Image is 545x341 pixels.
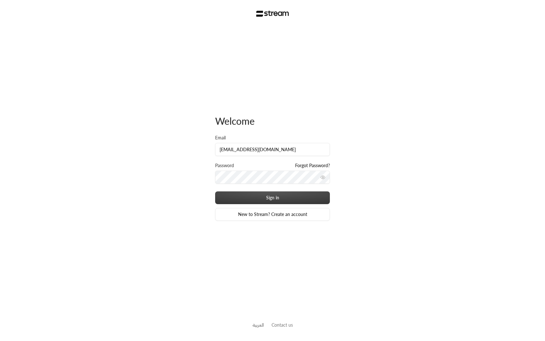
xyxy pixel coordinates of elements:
label: Password [215,162,234,169]
a: Forgot Password? [295,162,330,169]
a: Contact us [272,322,293,328]
button: Contact us [272,322,293,328]
button: Sign in [215,191,330,204]
img: Stream Logo [256,11,289,17]
label: Email [215,135,226,141]
button: toggle password visibility [318,172,328,182]
a: New to Stream? Create an account [215,208,330,221]
a: العربية [252,319,264,331]
span: Welcome [215,115,255,127]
